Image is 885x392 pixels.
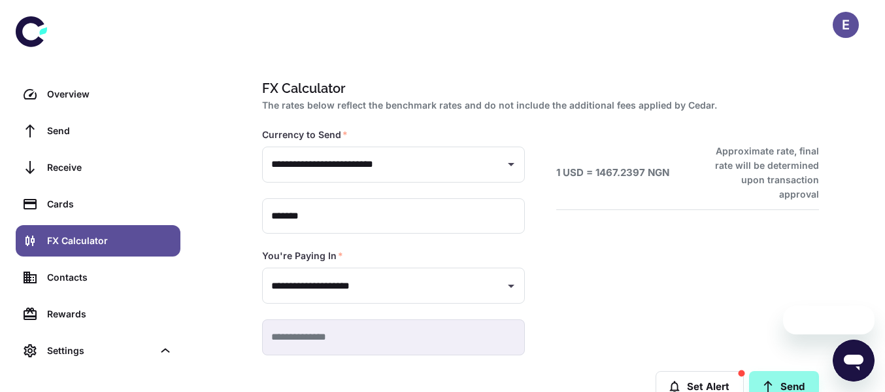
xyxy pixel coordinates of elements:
label: You're Paying In [262,249,343,262]
div: Cards [47,197,173,211]
h1: FX Calculator [262,79,814,98]
div: Receive [47,160,173,175]
iframe: Message from company [783,306,875,334]
a: Cards [16,188,180,220]
a: Overview [16,79,180,110]
h6: 1 USD = 1467.2397 NGN [556,166,669,181]
button: Open [502,277,520,295]
label: Currency to Send [262,128,348,141]
div: FX Calculator [47,234,173,248]
div: Settings [47,344,153,358]
a: Send [16,115,180,147]
div: Rewards [47,307,173,321]
div: Contacts [47,270,173,285]
a: FX Calculator [16,225,180,257]
button: Open [502,155,520,173]
button: E [833,12,859,38]
a: Contacts [16,262,180,293]
div: Settings [16,335,180,366]
h6: Approximate rate, final rate will be determined upon transaction approval [701,144,819,202]
a: Receive [16,152,180,183]
a: Rewards [16,298,180,330]
div: Send [47,124,173,138]
iframe: Button to launch messaging window [833,340,875,382]
div: Overview [47,87,173,101]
